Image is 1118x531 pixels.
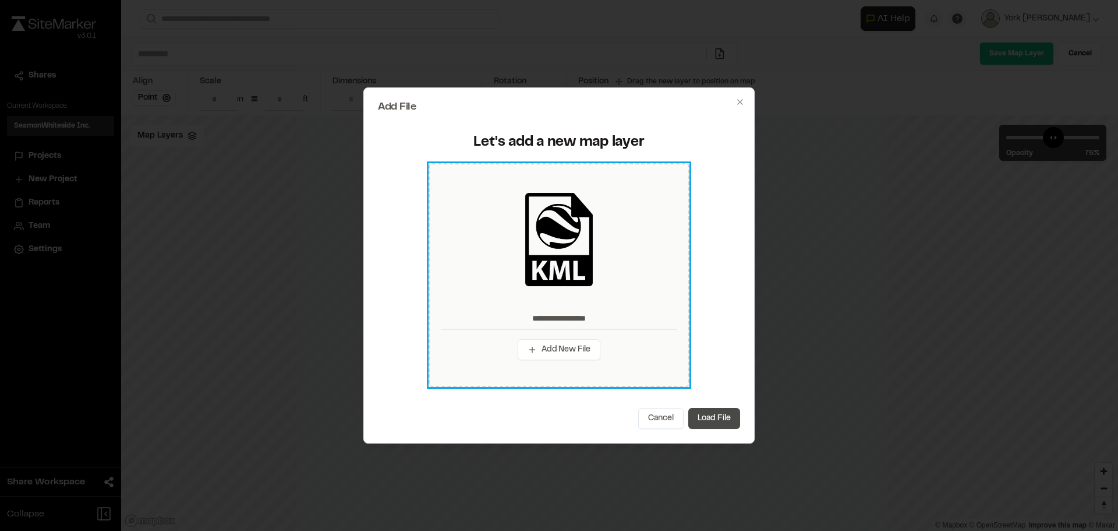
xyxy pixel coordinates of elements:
h2: Add File [378,102,740,112]
button: Cancel [638,408,684,429]
div: Add New File [429,163,689,387]
button: Load File [688,408,740,429]
button: Add New File [518,339,600,360]
img: kml_black_icon.png [512,193,606,286]
div: Let's add a new map layer [385,133,733,152]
